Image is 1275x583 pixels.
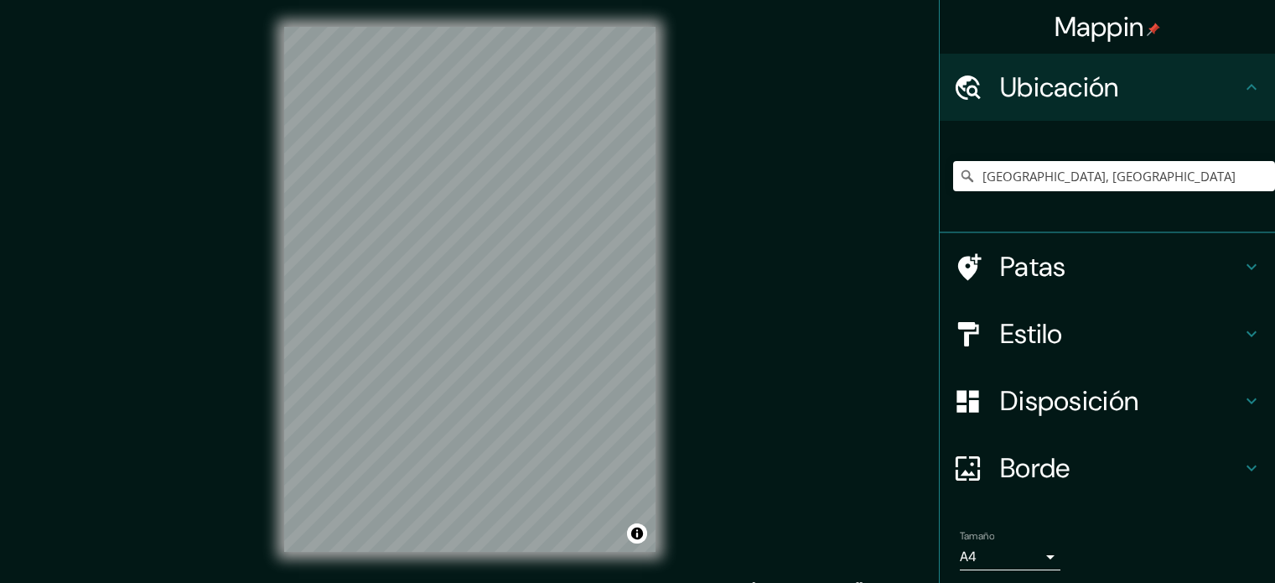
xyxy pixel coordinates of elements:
[940,300,1275,367] div: Estilo
[960,529,994,543] font: Tamaño
[1055,9,1144,44] font: Mappin
[960,544,1060,570] div: A4
[940,435,1275,502] div: Borde
[940,233,1275,300] div: Patas
[953,161,1275,191] input: Elige tu ciudad o zona
[1126,518,1257,565] iframe: Help widget launcher
[1000,450,1070,486] font: Borde
[1147,23,1160,36] img: pin-icon.png
[940,367,1275,435] div: Disposición
[960,548,977,565] font: A4
[1000,383,1138,419] font: Disposición
[627,523,647,544] button: Activar o desactivar atribución
[1000,249,1066,284] font: Patas
[1000,70,1119,105] font: Ubicación
[940,54,1275,121] div: Ubicación
[1000,316,1063,351] font: Estilo
[284,27,656,552] canvas: Mapa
